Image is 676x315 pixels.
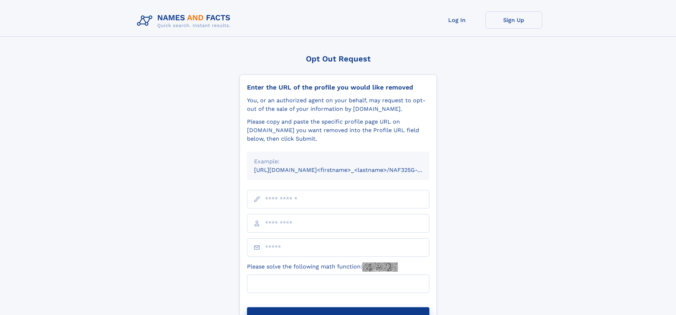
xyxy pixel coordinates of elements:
[254,167,443,173] small: [URL][DOMAIN_NAME]<firstname>_<lastname>/NAF325G-xxxxxxxx
[247,83,429,91] div: Enter the URL of the profile you would like removed
[247,262,398,272] label: Please solve the following math function:
[429,11,485,29] a: Log In
[247,96,429,113] div: You, or an authorized agent on your behalf, may request to opt-out of the sale of your informatio...
[485,11,542,29] a: Sign Up
[240,54,437,63] div: Opt Out Request
[134,11,236,31] img: Logo Names and Facts
[247,118,429,143] div: Please copy and paste the specific profile page URL on [DOMAIN_NAME] you want removed into the Pr...
[254,157,422,166] div: Example:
